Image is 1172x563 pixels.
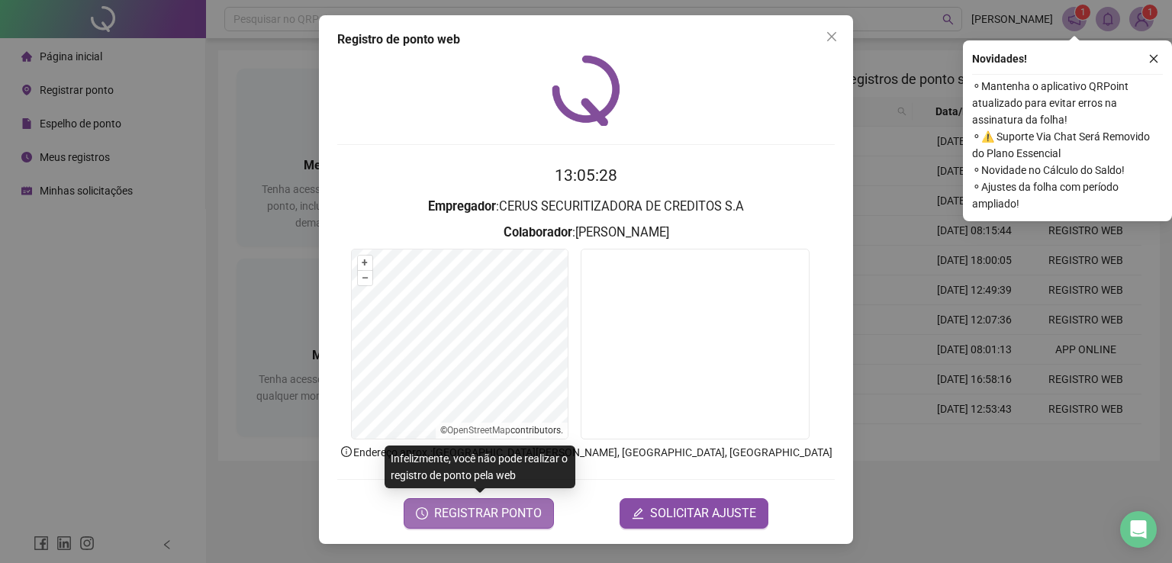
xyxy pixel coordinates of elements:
h3: : [PERSON_NAME] [337,223,835,243]
span: SOLICITAR AJUSTE [650,504,756,523]
li: © contributors. [440,425,563,436]
strong: Empregador [428,199,496,214]
span: clock-circle [416,507,428,520]
button: REGISTRAR PONTO [404,498,554,529]
button: editSOLICITAR AJUSTE [620,498,768,529]
span: ⚬ ⚠️ Suporte Via Chat Será Removido do Plano Essencial [972,128,1163,162]
span: ⚬ Ajustes da folha com período ampliado! [972,179,1163,212]
button: – [358,271,372,285]
strong: Colaborador [504,225,572,240]
a: OpenStreetMap [447,425,510,436]
p: Endereço aprox. : [GEOGRAPHIC_DATA][PERSON_NAME], [GEOGRAPHIC_DATA], [GEOGRAPHIC_DATA] [337,444,835,461]
img: QRPoint [552,55,620,126]
span: edit [632,507,644,520]
div: Registro de ponto web [337,31,835,49]
div: Open Intercom Messenger [1120,511,1157,548]
span: info-circle [340,445,353,458]
span: close [826,31,838,43]
span: ⚬ Novidade no Cálculo do Saldo! [972,162,1163,179]
div: Infelizmente, você não pode realizar o registro de ponto pela web [385,446,575,488]
button: Close [819,24,844,49]
span: close [1148,53,1159,64]
button: + [358,256,372,270]
span: ⚬ Mantenha o aplicativo QRPoint atualizado para evitar erros na assinatura da folha! [972,78,1163,128]
h3: : CERUS SECURITIZADORA DE CREDITOS S.A [337,197,835,217]
span: REGISTRAR PONTO [434,504,542,523]
time: 13:05:28 [555,166,617,185]
span: Novidades ! [972,50,1027,67]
